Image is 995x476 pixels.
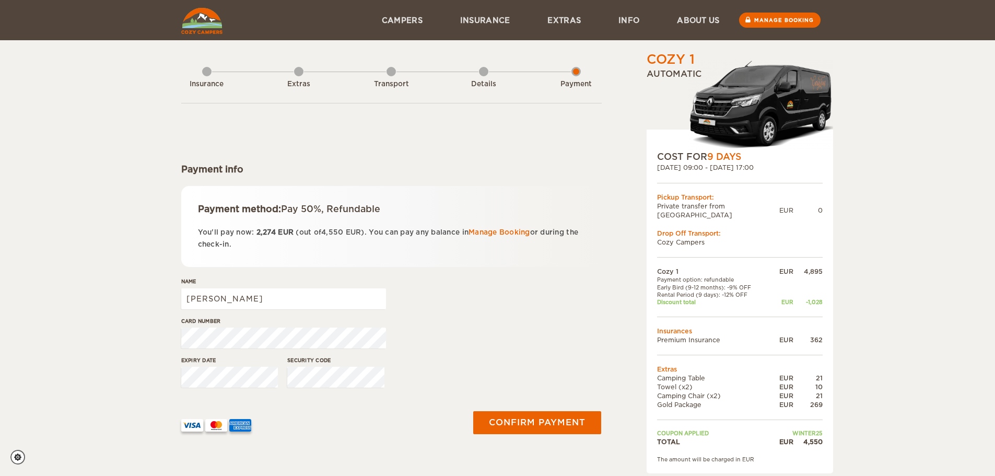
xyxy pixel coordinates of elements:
[657,202,779,219] td: Private transfer from [GEOGRAPHIC_DATA]
[178,79,236,89] div: Insurance
[770,298,793,306] div: EUR
[346,228,361,236] span: EUR
[647,51,695,68] div: Cozy 1
[473,411,601,434] button: Confirm payment
[770,267,793,276] div: EUR
[779,206,793,215] div: EUR
[256,228,276,236] span: 2,274
[198,226,585,251] p: You'll pay now: (out of ). You can pay any balance in or during the check-in.
[181,419,203,432] img: VISA
[657,456,823,463] div: The amount will be charged in EUR
[270,79,327,89] div: Extras
[770,382,793,391] div: EUR
[657,437,770,446] td: TOTAL
[229,419,251,432] img: AMEX
[287,356,384,364] label: Security code
[770,391,793,400] div: EUR
[657,391,770,400] td: Camping Chair (x2)
[657,365,823,374] td: Extras
[10,450,32,465] a: Cookie settings
[657,229,823,238] div: Drop Off Transport:
[362,79,420,89] div: Transport
[657,298,770,306] td: Discount total
[547,79,605,89] div: Payment
[647,68,833,150] div: Automatic
[657,335,770,344] td: Premium Insurance
[657,382,770,391] td: Towel (x2)
[770,429,822,437] td: WINTER25
[469,228,530,236] a: Manage Booking
[657,238,823,247] td: Cozy Campers
[321,228,343,236] span: 4,550
[657,276,770,283] td: Payment option: refundable
[793,335,823,344] div: 362
[181,356,278,364] label: Expiry date
[657,150,823,163] div: COST FOR
[657,400,770,409] td: Gold Package
[657,284,770,291] td: Early Bird (9-12 months): -9% OFF
[281,204,380,214] span: Pay 50%, Refundable
[657,163,823,172] div: [DATE] 09:00 - [DATE] 17:00
[793,267,823,276] div: 4,895
[770,400,793,409] div: EUR
[707,152,741,162] span: 9 Days
[770,335,793,344] div: EUR
[793,391,823,400] div: 21
[739,13,821,28] a: Manage booking
[657,291,770,298] td: Rental Period (9 days): -12% OFF
[181,163,602,176] div: Payment info
[181,317,386,325] label: Card number
[657,267,770,276] td: Cozy 1
[793,374,823,382] div: 21
[793,382,823,391] div: 10
[793,400,823,409] div: 269
[198,203,585,215] div: Payment method:
[205,419,227,432] img: mastercard
[793,437,823,446] div: 4,550
[793,206,823,215] div: 0
[455,79,512,89] div: Details
[181,8,223,34] img: Cozy Campers
[657,374,770,382] td: Camping Table
[770,374,793,382] div: EUR
[278,228,294,236] span: EUR
[657,193,823,202] div: Pickup Transport:
[181,277,386,285] label: Name
[657,429,770,437] td: Coupon applied
[688,60,833,150] img: Stuttur-m-c-logo-2.png
[657,327,823,335] td: Insurances
[793,298,823,306] div: -1,028
[770,437,793,446] div: EUR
